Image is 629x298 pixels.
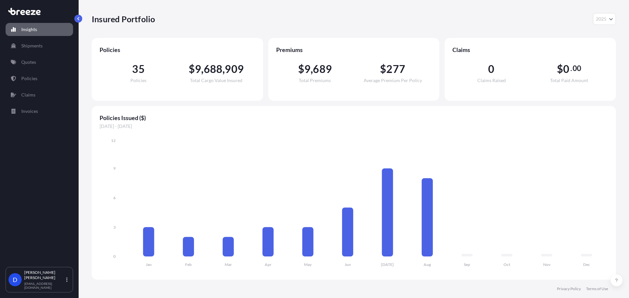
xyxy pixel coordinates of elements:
a: Shipments [6,39,73,52]
span: Total Premiums [299,78,331,83]
tspan: 9 [113,166,116,171]
span: Premiums [276,46,432,54]
tspan: Mar [225,262,232,267]
p: Invoices [21,108,38,114]
tspan: Sep [464,262,470,267]
tspan: Apr [265,262,272,267]
tspan: Feb [185,262,192,267]
span: 35 [132,64,144,74]
span: $ [380,64,386,74]
p: [PERSON_NAME] [PERSON_NAME] [24,270,65,280]
span: , [311,64,313,74]
a: Privacy Policy [557,286,581,291]
a: Terms of Use [586,286,608,291]
span: . [570,66,572,71]
span: $ [557,64,563,74]
tspan: 0 [113,254,116,259]
span: 688 [204,64,223,74]
span: 277 [386,64,405,74]
span: 0 [563,64,569,74]
span: $ [298,64,304,74]
span: D [13,276,17,283]
a: Claims [6,88,73,101]
a: Insights [6,23,73,36]
a: Invoices [6,105,73,118]
span: 9 [304,64,311,74]
a: Quotes [6,56,73,69]
tspan: May [304,262,312,267]
p: Insured Portfolio [92,14,155,24]
p: Quotes [21,59,36,65]
tspan: [DATE] [381,262,394,267]
p: Claims [21,92,35,98]
p: Policies [21,75,37,82]
span: Policies Issued ($) [100,114,608,122]
span: 9 [195,64,201,74]
tspan: Jan [146,262,152,267]
span: Average Premium Per Policy [364,78,422,83]
span: 0 [488,64,494,74]
button: Year Selector [593,13,616,25]
span: [DATE] - [DATE] [100,123,608,130]
tspan: 3 [113,225,116,230]
span: , [201,64,203,74]
p: Insights [21,26,37,33]
span: 909 [225,64,244,74]
span: Policies [100,46,255,54]
p: Shipments [21,43,43,49]
tspan: Aug [424,262,431,267]
a: Policies [6,72,73,85]
span: 2025 [596,16,606,22]
tspan: 12 [111,138,116,143]
tspan: Nov [543,262,551,267]
span: Total Paid Amount [550,78,588,83]
p: [EMAIL_ADDRESS][DOMAIN_NAME] [24,282,65,289]
tspan: Dec [583,262,590,267]
span: , [222,64,225,74]
span: 689 [313,64,332,74]
tspan: Jun [345,262,351,267]
span: Policies [130,78,146,83]
span: Claims [452,46,608,54]
span: Claims Raised [477,78,506,83]
tspan: Oct [504,262,510,267]
span: $ [189,64,195,74]
tspan: 6 [113,195,116,200]
span: 00 [573,66,581,71]
span: Total Cargo Value Insured [190,78,242,83]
